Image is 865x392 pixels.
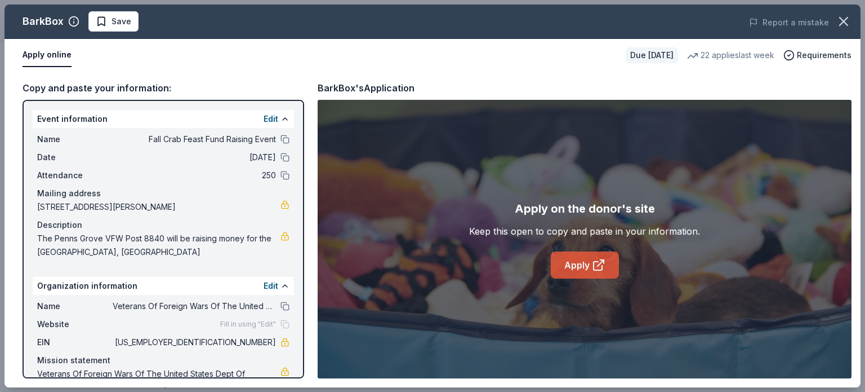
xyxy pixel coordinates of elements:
span: Website [37,318,113,331]
span: [DATE] [113,151,276,164]
span: Veterans Of Foreign Wars Of The United States Dept Of [US_STATE] [113,299,276,313]
span: 250 [113,169,276,182]
span: Save [112,15,131,28]
div: 22 applies last week [687,49,774,62]
button: Requirements [783,49,851,62]
div: Keep this open to copy and paste in your information. [469,224,700,238]
div: BarkBox [23,12,64,30]
button: Edit [264,112,278,126]
span: Date [37,151,113,164]
div: Apply on the donor's site [515,200,655,218]
span: The Penns Grove VFW Post 8840 will be raising money for the [GEOGRAPHIC_DATA], [GEOGRAPHIC_DATA] [37,232,280,259]
span: Attendance [37,169,113,182]
span: Name [37,299,113,313]
div: Organization information [33,277,294,295]
button: Apply online [23,43,72,67]
span: EIN [37,336,113,349]
div: Description [37,218,289,232]
span: Fill in using "Edit" [220,320,276,329]
div: Due [DATE] [626,47,678,63]
span: [US_EMPLOYER_IDENTIFICATION_NUMBER] [113,336,276,349]
div: BarkBox's Application [318,81,414,95]
button: Save [88,11,139,32]
span: Fall Crab Feast Fund Raising Event [113,133,276,146]
a: Apply [551,252,619,279]
span: Requirements [797,49,851,62]
div: Mission statement [37,354,289,367]
button: Report a mistake [749,16,829,29]
button: Edit [264,279,278,293]
span: [STREET_ADDRESS][PERSON_NAME] [37,200,280,214]
div: Event information [33,110,294,128]
span: Name [37,133,113,146]
div: Copy and paste your information: [23,81,304,95]
div: Mailing address [37,187,289,200]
